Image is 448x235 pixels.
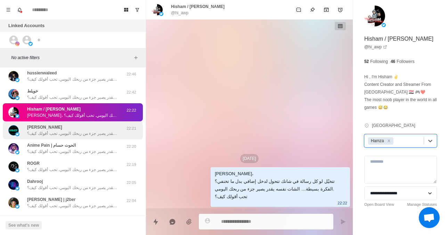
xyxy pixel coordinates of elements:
[15,168,19,172] img: picture
[364,58,369,65] p: 52
[123,107,140,113] p: 22:22
[337,199,347,207] p: 22:22
[370,58,388,65] p: Following
[132,54,140,62] button: Add filters
[15,150,19,154] img: picture
[28,42,33,46] img: picture
[27,112,117,119] p: [PERSON_NAME]، تتخيّل لو كل رسالة في شاتك تتحول لدخل إضافي بدل ما تختفي؟ الفكرة بسيطة… الشات نفسه...
[8,161,19,172] img: picture
[382,23,386,27] img: picture
[123,89,140,95] p: 22:42
[35,36,43,44] button: Add account
[27,203,117,209] p: سلام، تتخيّل لو كل رسالة في شاتك تتحول لدخل إضافي بدل ما تختفي؟ الفكرة بسيطة… الشات نفسه يقدر يصي...
[364,202,394,208] a: Open Board View
[15,96,19,100] img: picture
[8,143,19,154] img: picture
[8,125,19,136] img: picture
[171,10,188,16] p: @hi_awp
[15,186,19,191] img: picture
[306,3,319,17] button: Pin
[27,142,76,148] p: Anime Pain | الحوت حسام
[8,197,19,208] img: picture
[336,215,350,229] button: Send message
[132,4,143,15] button: Show unread conversations
[123,198,140,204] p: 22:04
[319,3,333,17] button: Archive
[15,42,19,46] img: picture
[364,35,433,43] p: Hisham / [PERSON_NAME]
[165,215,179,229] button: Reply with AI
[27,160,40,167] p: ROGR
[369,137,385,145] div: Hamza
[27,196,75,203] p: [PERSON_NAME] | j2ber
[123,144,140,149] p: 22:20
[8,107,19,117] img: picture
[3,4,14,15] button: Menu
[27,178,43,185] p: Dahrooj
[149,215,163,229] button: Quick replies
[182,215,196,229] button: Add media
[159,12,163,16] img: picture
[152,4,163,15] img: picture
[27,94,117,100] p: سلام، تتخيّل لو كل رسالة في شاتك تتحول لدخل إضافي بدل ما تختفي؟ الفكرة بسيطة… الشات نفسه يقدر يصي...
[27,185,117,191] p: سلام، تتخيّل لو كل رسالة في شاتك تتحول لدخل إضافي بدل ما تختفي؟ الفكرة بسيطة… الشات نفسه يقدر يصي...
[292,3,306,17] button: Mark as unread
[15,132,19,136] img: picture
[27,167,117,173] p: سلام، تتخيّل لو كل رسالة في شاتك تتحول لدخل إضافي بدل ما تختفي؟ الفكرة بسيطة… الشات نفسه يقدر يصي...
[8,89,19,99] img: picture
[123,162,140,168] p: 22:19
[15,78,19,82] img: picture
[215,170,335,201] div: [PERSON_NAME]، تتخيّل لو كل رسالة في شاتك تتحول لدخل إضافي بدل ما تختفي؟ الفكرة بسيطة… الشات نفسه...
[123,71,140,77] p: 22:46
[15,204,19,209] img: picture
[8,179,19,190] img: picture
[11,55,132,61] p: No active filters
[6,221,42,229] button: See what's new
[391,58,395,65] p: 46
[364,73,437,111] p: Hi , I'm Hisham ✌️ Content Creator and Streamer From [GEOGRAPHIC_DATA] 🇮🇶 🎮❤️ The most noob playe...
[8,22,44,29] p: Linked Accounts
[419,207,440,228] div: Ouvrir le chat
[14,4,25,15] button: Notifications
[27,70,57,76] p: hussienwaleed
[364,6,385,26] img: picture
[15,114,19,118] img: picture
[27,130,117,137] p: سلام، تتخيّل لو كل رسالة في شاتك تتحول لدخل إضافي بدل ما تختفي؟ الفكرة بسيطة… الشات نفسه يقدر يصي...
[240,154,259,163] p: [DATE]
[27,124,62,130] p: [PERSON_NAME]
[372,122,415,129] p: [GEOGRAPHIC_DATA]
[27,88,38,94] p: خويلط
[27,148,117,155] p: سلام، تتخيّل لو كل رسالة في شاتك تتحول لدخل إضافي بدل ما تختفي؟ الفكرة بسيطة… الشات نفسه يقدر يصي...
[27,76,117,82] p: سلام، تتخيّل لو كل رسالة في شاتك تتحول لدخل إضافي بدل ما تختفي؟ الفكرة بسيطة… الشات نفسه يقدر يصي...
[123,125,140,131] p: 22:21
[333,3,347,17] button: Add reminder
[171,3,225,10] p: Hisham / [PERSON_NAME]
[27,214,38,221] p: ZaRo
[8,71,19,81] img: picture
[364,44,387,50] a: @hi_awp
[385,137,393,145] div: Remove Hamza
[121,4,132,15] button: Board View
[27,106,81,112] p: Hisham / [PERSON_NAME]
[397,58,414,65] p: Followers
[123,180,140,186] p: 22:05
[407,202,437,208] a: Manage Statuses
